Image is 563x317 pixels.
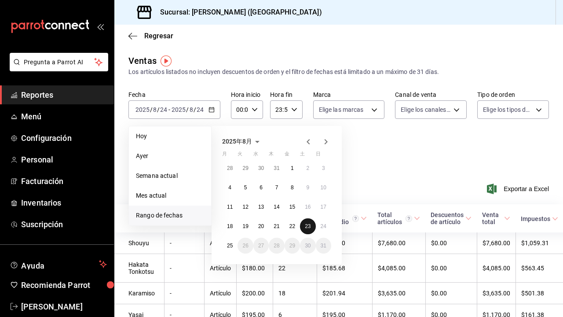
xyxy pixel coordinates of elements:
input: ---- [171,106,186,113]
td: $3,635.00 [477,283,515,304]
td: $7,680.00 [477,232,515,254]
abbr: 2025年8月19日 [242,223,248,229]
span: Ayuda [21,259,95,269]
span: [PERSON_NAME] [21,301,107,313]
span: Total artículos [377,211,420,225]
abbr: 2025年8月23日 [305,223,311,229]
td: - [164,283,204,304]
span: / [186,106,189,113]
button: 2025年8月19日 [238,218,253,234]
abbr: 2025年8月2日 [306,165,309,171]
abbr: 2025年8月5日 [244,184,247,191]
button: 2025年8月22日 [285,218,300,234]
abbr: 2025年8月24日 [321,223,326,229]
div: Impuestos [521,215,550,222]
abbr: 2025年8月17日 [321,204,326,210]
h3: Sucursal: [PERSON_NAME] ([GEOGRAPHIC_DATA]) [153,7,322,18]
button: 2025年8月11日 [222,199,238,215]
span: Personal [21,154,107,166]
span: Exportar a Excel [489,184,549,194]
button: 2025年8月16日 [300,199,315,215]
td: $201.94 [317,283,372,304]
div: Los artículos listados no incluyen descuentos de orden y el filtro de fechas está limitado a un m... [128,67,549,77]
span: Semana actual [136,171,204,181]
button: 2025年7月30日 [253,160,269,176]
button: 2025年8月4日 [222,180,238,195]
button: 2025年8月25日 [222,238,238,254]
span: Elige las marcas [319,105,364,114]
button: 2025年8月14日 [269,199,284,215]
span: Pregunta a Parrot AI [24,58,95,67]
span: Mes actual [136,191,204,200]
abbr: 2025年8月28日 [274,243,279,249]
abbr: 2025年8月6日 [260,184,263,191]
span: Regresar [144,32,173,40]
abbr: 2025年8月14日 [274,204,279,210]
abbr: 2025年8月11日 [227,204,233,210]
abbr: 月曜日 [222,151,227,160]
div: Total artículos [377,211,412,225]
button: 2025年8月6日 [253,180,269,195]
button: 2025年8月5日 [238,180,253,195]
button: 2025年7月31日 [269,160,284,176]
abbr: 2025年8月4日 [228,184,231,191]
span: Impuestos [521,215,558,222]
span: Menú [21,111,107,122]
abbr: 2025年8月30日 [305,243,311,249]
button: 2025年8月12日 [238,199,253,215]
button: 2025年7月28日 [222,160,238,176]
button: 2025年8月2日 [300,160,315,176]
input: ---- [135,106,150,113]
td: 22 [273,254,317,283]
span: 2025年8月 [222,138,252,146]
span: / [194,106,196,113]
abbr: 2025年8月29日 [289,243,295,249]
td: - [164,232,204,254]
td: Artículo [204,232,236,254]
img: Tooltip marker [161,55,172,66]
svg: El total artículos considera cambios de precios en los artículos así como costos adicionales por ... [406,215,412,222]
abbr: 日曜日 [316,151,321,160]
span: Recomienda Parrot [21,279,107,291]
span: Inventarios [21,197,107,209]
span: Suscripción [21,218,107,230]
span: Venta total [482,211,510,225]
abbr: 2025年8月12日 [242,204,248,210]
button: 2025年8月13日 [253,199,269,215]
abbr: 土曜日 [300,151,305,160]
span: Elige los canales de venta [401,105,450,114]
abbr: 2025年8月31日 [321,243,326,249]
span: Reportes [21,89,107,101]
span: Rango de fechas [136,211,204,220]
span: - [168,106,170,113]
span: Hoy [136,132,204,141]
button: open_drawer_menu [97,23,104,30]
td: $7,680.00 [372,232,425,254]
td: Shouyu [114,232,164,254]
button: Pregunta a Parrot AI [10,53,108,71]
button: 2025年8月9日 [300,180,315,195]
abbr: 2025年8月26日 [242,243,248,249]
div: Ventas [128,54,157,67]
button: 2025年8月20日 [253,218,269,234]
input: -- [189,106,194,113]
abbr: 2025年8月21日 [274,223,279,229]
button: 2025年8月29日 [285,238,300,254]
abbr: 2025年7月30日 [258,165,264,171]
label: Canal de venta [395,92,467,98]
abbr: 2025年8月15日 [289,204,295,210]
abbr: 2025年8月22日 [289,223,295,229]
td: - [164,254,204,283]
td: Artículo [204,283,236,304]
abbr: 2025年8月13日 [258,204,264,210]
div: Descuentos de artículo [431,211,464,225]
button: 2025年8月24日 [316,218,331,234]
td: $200.00 [236,283,273,304]
button: 2025年8月7日 [269,180,284,195]
td: $0.00 [425,283,477,304]
abbr: 2025年8月1日 [291,165,294,171]
span: Ayer [136,151,204,161]
td: $185.68 [317,254,372,283]
button: 2025年8月 [222,136,263,147]
td: $0.00 [425,232,477,254]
